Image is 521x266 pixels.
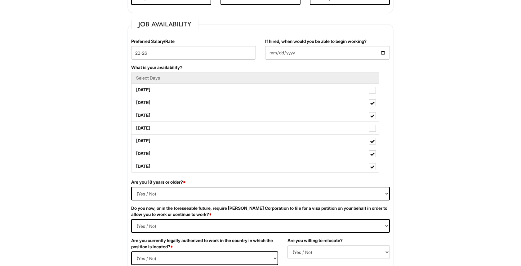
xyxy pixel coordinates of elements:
label: Do you now, or in the foreseeable future, require [PERSON_NAME] Corporation to file for a visa pe... [131,205,390,218]
label: [DATE] [131,109,379,122]
select: (Yes / No) [131,187,390,200]
label: [DATE] [131,96,379,109]
label: What is your availability? [131,64,182,71]
h5: Select Days [136,76,374,80]
select: (Yes / No) [131,251,278,265]
label: [DATE] [131,84,379,96]
input: Preferred Salary/Rate [131,46,256,60]
label: Are you currently legally authorized to work in the country in which the position is located? [131,237,278,250]
select: (Yes / No) [131,219,390,233]
select: (Yes / No) [287,245,390,259]
legend: Job Availability [131,20,198,29]
label: If hired, when would you be able to begin working? [265,38,367,44]
label: [DATE] [131,147,379,160]
label: Are you 18 years or older? [131,179,186,185]
label: [DATE] [131,122,379,134]
label: Are you willing to relocate? [287,237,343,244]
label: [DATE] [131,160,379,172]
label: [DATE] [131,135,379,147]
label: Preferred Salary/Rate [131,38,175,44]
